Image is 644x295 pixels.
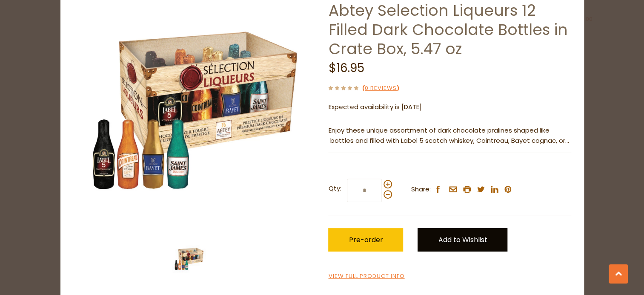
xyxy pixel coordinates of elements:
[328,60,364,76] span: $16.95
[328,102,571,113] p: Expected availability is [DATE]
[347,179,382,202] input: Qty:
[418,228,507,252] a: Add to Wishlist
[328,272,404,281] a: View Full Product Info
[172,242,206,276] img: Abtey Selection Liqueurs in Crate Box
[411,184,430,195] span: Share:
[328,125,571,147] p: Enjoy these unique assortment of dark chocolate pralines shaped like bottles and filled with Labe...
[328,228,403,252] button: Pre-order
[362,84,399,92] span: ( )
[365,84,397,93] a: 0 Reviews
[349,235,383,245] span: Pre-order
[328,183,341,194] strong: Qty:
